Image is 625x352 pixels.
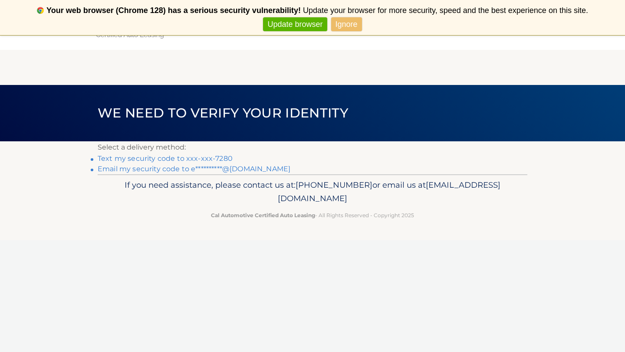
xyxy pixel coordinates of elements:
[98,141,527,153] p: Select a delivery method:
[98,154,233,163] a: Text my security code to xxx-xxx-7280
[98,165,290,173] a: Email my security code to e**********@[DOMAIN_NAME]
[211,212,315,218] strong: Cal Automotive Certified Auto Leasing
[98,105,348,121] span: We need to verify your identity
[331,17,362,32] a: Ignore
[46,6,301,15] b: Your web browser (Chrome 128) has a serious security vulnerability!
[263,17,327,32] a: Update browser
[296,180,372,190] span: [PHONE_NUMBER]
[103,178,522,206] p: If you need assistance, please contact us at: or email us at
[103,211,522,220] p: - All Rights Reserved - Copyright 2025
[303,6,588,15] span: Update your browser for more security, speed and the best experience on this site.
